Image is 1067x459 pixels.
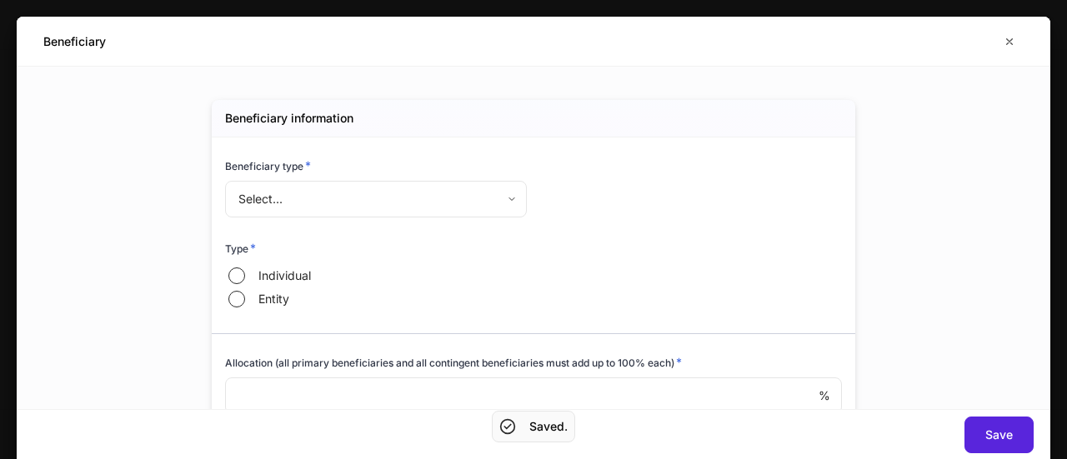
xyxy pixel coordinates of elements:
[964,417,1034,453] button: Save
[43,33,106,50] h5: Beneficiary
[985,429,1013,441] div: Save
[225,377,842,414] div: %
[225,240,256,257] h6: Type
[225,354,682,371] h6: Allocation (all primary beneficiaries and all contingent beneficiaries must add up to 100% each)
[225,181,526,217] div: Select...
[258,291,289,307] span: Entity
[225,110,353,127] h5: Beneficiary information
[258,267,311,284] span: Individual
[529,418,568,435] h5: Saved.
[225,157,311,174] h6: Beneficiary type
